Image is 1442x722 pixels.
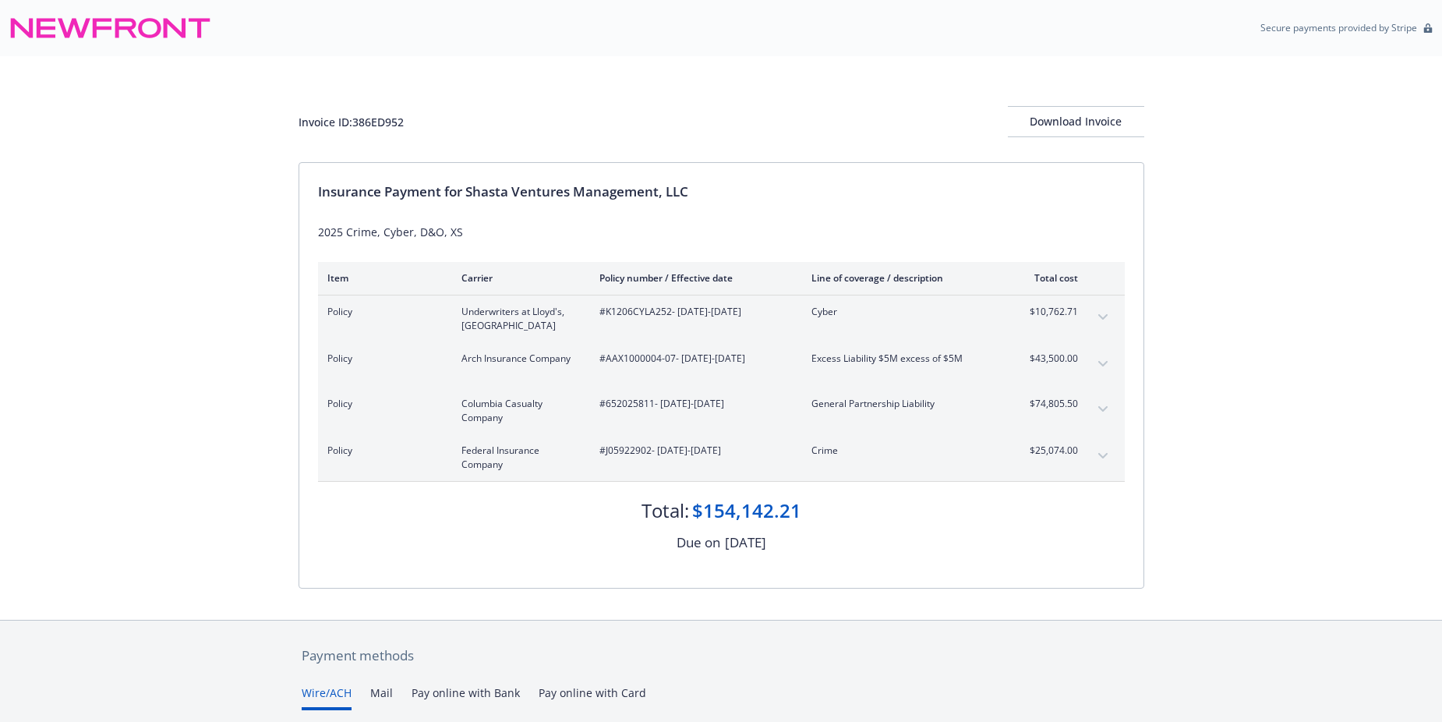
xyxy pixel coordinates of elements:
span: Policy [327,397,436,411]
span: Cyber [811,305,995,319]
span: Arch Insurance Company [461,352,574,366]
button: Pay online with Bank [412,685,520,710]
div: Policy number / Effective date [599,271,786,285]
button: Mail [370,685,393,710]
p: Secure payments provided by Stripe [1260,21,1417,34]
button: expand content [1090,352,1115,377]
span: $43,500.00 [1020,352,1078,366]
span: Excess Liability $5M excess of $5M [811,352,995,366]
span: Policy [327,352,436,366]
span: $74,805.50 [1020,397,1078,411]
button: expand content [1090,305,1115,330]
div: Item [327,271,436,285]
div: Payment methods [302,646,1141,666]
button: expand content [1090,397,1115,422]
div: Carrier [461,271,574,285]
span: Federal Insurance Company [461,444,574,472]
span: #J05922902 - [DATE]-[DATE] [599,444,786,458]
button: Download Invoice [1008,106,1144,137]
button: Pay online with Card [539,685,646,710]
span: General Partnership Liability [811,397,995,411]
div: Line of coverage / description [811,271,995,285]
div: [DATE] [725,533,766,553]
span: #AAX1000004-07 - [DATE]-[DATE] [599,352,786,366]
div: 2025 Crime, Cyber, D&O, XS [318,224,1125,240]
div: Insurance Payment for Shasta Ventures Management, LLC [318,182,1125,202]
div: Total cost [1020,271,1078,285]
div: PolicyFederal Insurance Company#J05922902- [DATE]-[DATE]Crime$25,074.00expand content [318,434,1125,481]
div: PolicyUnderwriters at Lloyd's, [GEOGRAPHIC_DATA]#K1206CYLA252- [DATE]-[DATE]Cyber$10,762.71expand... [318,296,1125,342]
button: Wire/ACH [302,685,352,710]
span: Policy [327,305,436,319]
div: Download Invoice [1008,107,1144,136]
span: Underwriters at Lloyd's, [GEOGRAPHIC_DATA] [461,305,574,333]
span: Crime [811,444,995,458]
div: Invoice ID: 386ED952 [299,114,404,130]
div: Due on [677,533,720,553]
span: Columbia Casualty Company [461,397,574,425]
div: PolicyArch Insurance Company#AAX1000004-07- [DATE]-[DATE]Excess Liability $5M excess of $5M$43,50... [318,342,1125,388]
span: #K1206CYLA252 - [DATE]-[DATE] [599,305,786,319]
span: Policy [327,444,436,458]
span: #652025811 - [DATE]-[DATE] [599,397,786,411]
span: $10,762.71 [1020,305,1078,319]
span: $25,074.00 [1020,444,1078,458]
div: Total: [641,497,689,524]
div: $154,142.21 [692,497,801,524]
div: PolicyColumbia Casualty Company#652025811- [DATE]-[DATE]General Partnership Liability$74,805.50ex... [318,388,1125,434]
button: expand content [1090,444,1115,469]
